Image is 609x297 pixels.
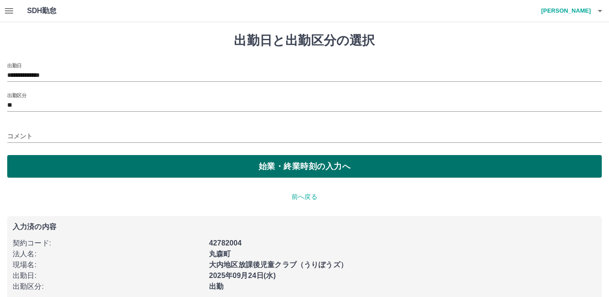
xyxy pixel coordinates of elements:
[13,281,204,292] p: 出勤区分 :
[209,272,276,279] b: 2025年09月24日(水)
[13,270,204,281] p: 出勤日 :
[13,249,204,259] p: 法人名 :
[13,238,204,249] p: 契約コード :
[13,259,204,270] p: 現場名 :
[7,92,26,99] label: 出勤区分
[209,250,231,258] b: 丸森町
[209,283,223,290] b: 出勤
[7,62,22,69] label: 出勤日
[7,33,602,48] h1: 出勤日と出勤区分の選択
[7,192,602,202] p: 前へ戻る
[209,239,242,247] b: 42782004
[7,155,602,178] button: 始業・終業時刻の入力へ
[209,261,348,269] b: 大内地区放課後児童クラブ（うりぼうズ）
[13,223,596,231] p: 入力済の内容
